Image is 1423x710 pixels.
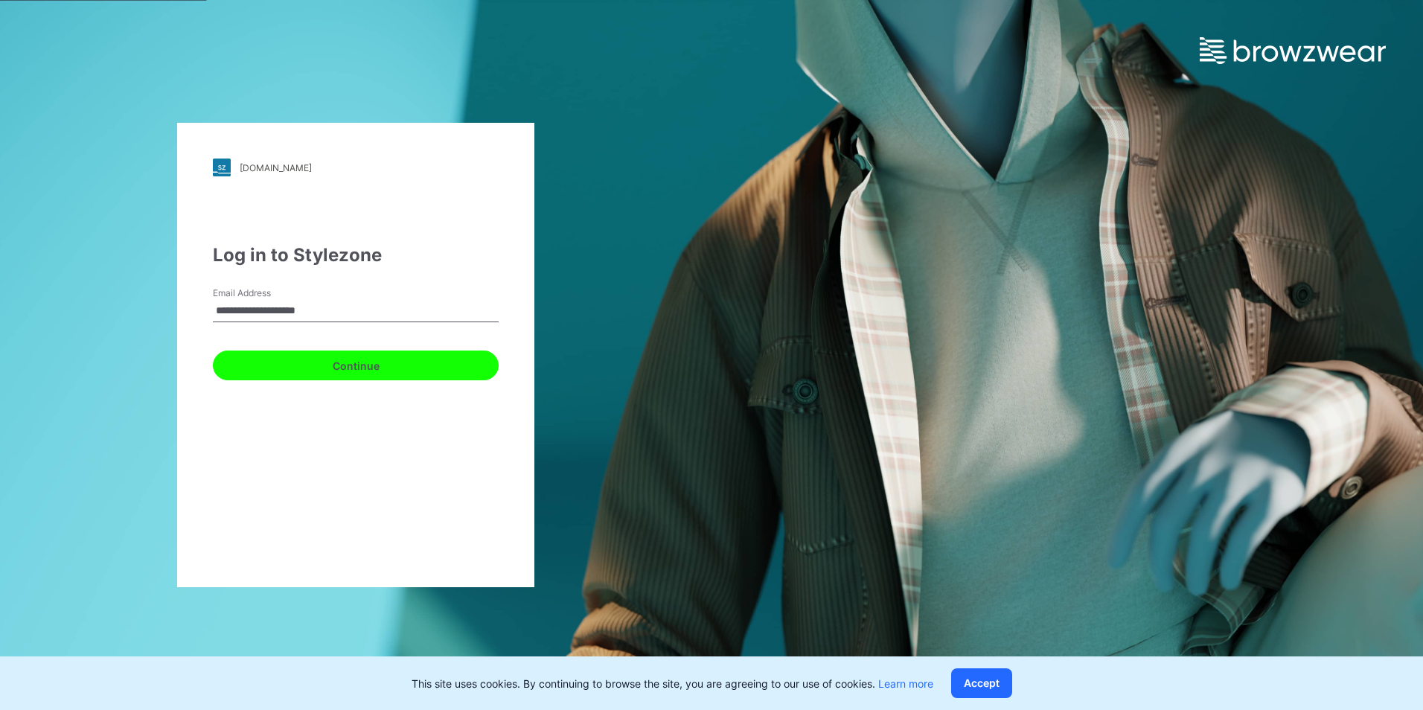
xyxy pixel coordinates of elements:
[213,242,499,269] div: Log in to Stylezone
[951,668,1012,698] button: Accept
[240,162,312,173] div: [DOMAIN_NAME]
[213,159,499,176] a: [DOMAIN_NAME]
[213,287,317,300] label: Email Address
[878,677,933,690] a: Learn more
[213,351,499,380] button: Continue
[412,676,933,691] p: This site uses cookies. By continuing to browse the site, you are agreeing to our use of cookies.
[1200,37,1386,64] img: browzwear-logo.e42bd6dac1945053ebaf764b6aa21510.svg
[213,159,231,176] img: stylezone-logo.562084cfcfab977791bfbf7441f1a819.svg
